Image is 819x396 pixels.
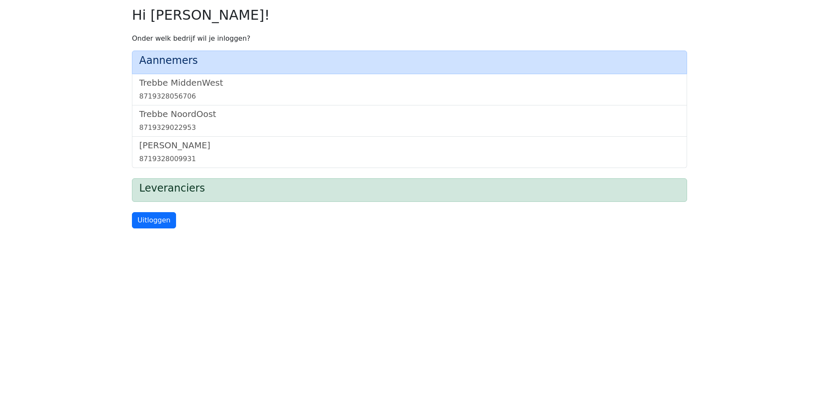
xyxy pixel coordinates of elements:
[132,33,687,44] p: Onder welk bedrijf wil je inloggen?
[139,123,680,133] div: 8719329022953
[139,54,680,67] h4: Aannemers
[139,140,680,150] h5: [PERSON_NAME]
[139,91,680,102] div: 8719328056706
[139,109,680,119] h5: Trebbe NoordOost
[139,140,680,164] a: [PERSON_NAME]8719328009931
[139,154,680,164] div: 8719328009931
[139,78,680,88] h5: Trebbe MiddenWest
[132,212,176,228] a: Uitloggen
[139,109,680,133] a: Trebbe NoordOost8719329022953
[139,78,680,102] a: Trebbe MiddenWest8719328056706
[139,182,680,195] h4: Leveranciers
[132,7,687,23] h2: Hi [PERSON_NAME]!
